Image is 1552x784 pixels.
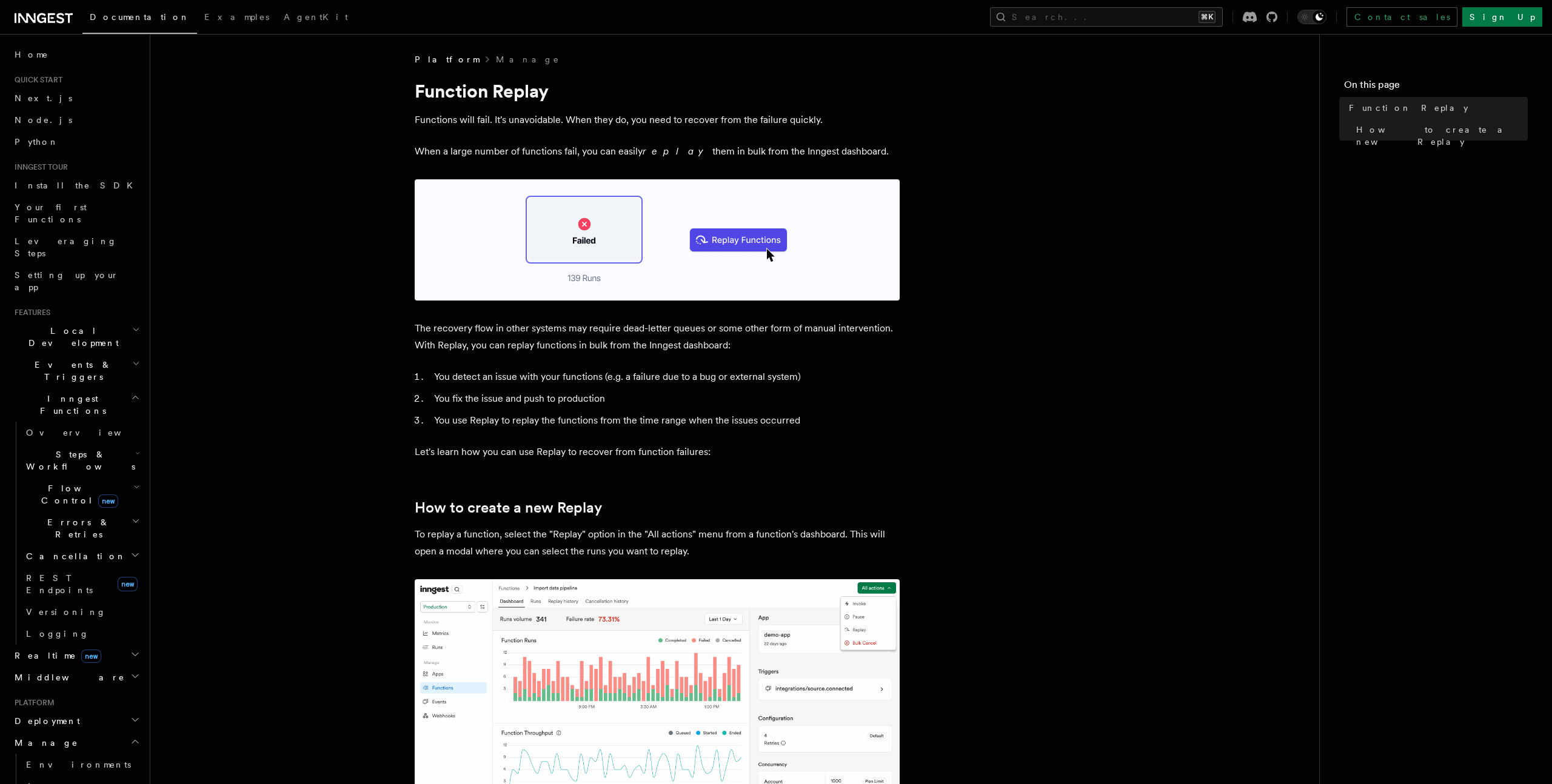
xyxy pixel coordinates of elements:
[430,412,900,429] li: You use Replay to replay the functions from the time range when the issues occurred
[15,270,119,292] span: Setting up your app
[415,80,900,102] h1: Function Replay
[21,550,126,562] span: Cancellation
[496,53,560,65] a: Manage
[10,666,142,688] button: Middleware
[10,710,142,732] button: Deployment
[21,545,142,567] button: Cancellation
[21,448,135,473] span: Steps & Workflows
[10,737,78,749] span: Manage
[415,320,900,354] p: The recovery flow in other systems may require dead-letter queues or some other form of manual in...
[10,75,62,85] span: Quick start
[10,325,132,349] span: Local Development
[15,202,87,224] span: Your first Functions
[10,131,142,153] a: Python
[10,320,142,354] button: Local Development
[21,601,142,623] a: Versioning
[10,354,142,388] button: Events & Triggers
[1351,119,1528,153] a: How to create a new Replay
[1356,124,1528,148] span: How to create a new Replay
[21,443,142,477] button: Steps & Workflows
[415,179,900,301] img: Relay graphic
[10,388,142,422] button: Inngest Functions
[10,44,142,65] a: Home
[26,629,89,639] span: Logging
[1344,97,1528,119] a: Function Replay
[10,422,142,645] div: Inngest Functions
[10,715,80,727] span: Deployment
[21,623,142,645] a: Logging
[90,12,190,22] span: Documentation
[10,359,132,383] span: Events & Triggers
[10,671,125,683] span: Middleware
[415,111,900,128] p: Functions will fail. It's unavoidable. When they do, you need to recover from the failure quickly.
[10,230,142,264] a: Leveraging Steps
[10,87,142,109] a: Next.js
[15,115,72,125] span: Node.js
[15,137,59,147] span: Python
[415,53,479,65] span: Platform
[81,649,101,663] span: new
[15,236,117,258] span: Leveraging Steps
[10,264,142,298] a: Setting up your app
[26,760,131,769] span: Environments
[10,393,131,417] span: Inngest Functions
[204,12,269,22] span: Examples
[15,181,140,190] span: Install the SDK
[415,143,900,160] p: When a large number of functions fail, you can easily them in bulk from the Inngest dashboard.
[1462,7,1542,27] a: Sign Up
[276,4,355,33] a: AgentKit
[98,494,118,508] span: new
[1199,11,1216,23] kbd: ⌘K
[643,145,712,157] em: replay
[82,4,197,34] a: Documentation
[430,368,900,385] li: You detect an issue with your functions (e.g. a failure due to a bug or external system)
[21,511,142,545] button: Errors & Retries
[10,308,50,317] span: Features
[15,93,72,103] span: Next.js
[10,196,142,230] a: Your first Functions
[10,649,101,662] span: Realtime
[197,4,276,33] a: Examples
[10,645,142,666] button: Realtimenew
[21,422,142,443] a: Overview
[415,499,602,516] a: How to create a new Replay
[1297,10,1326,24] button: Toggle dark mode
[21,477,142,511] button: Flow Controlnew
[10,732,142,754] button: Manage
[284,12,348,22] span: AgentKit
[26,607,106,617] span: Versioning
[1344,78,1528,97] h4: On this page
[415,526,900,560] p: To replay a function, select the "Replay" option in the "All actions" menu from a function's dash...
[26,573,93,595] span: REST Endpoints
[1346,7,1457,27] a: Contact sales
[430,390,900,407] li: You fix the issue and push to production
[21,754,142,776] a: Environments
[26,428,151,437] span: Overview
[10,698,55,708] span: Platform
[1349,102,1468,114] span: Function Replay
[15,48,48,61] span: Home
[10,174,142,196] a: Install the SDK
[21,567,142,601] a: REST Endpointsnew
[10,109,142,131] a: Node.js
[10,162,68,172] span: Inngest tour
[21,482,133,507] span: Flow Control
[118,577,138,591] span: new
[21,516,132,540] span: Errors & Retries
[990,7,1223,27] button: Search...⌘K
[415,443,900,460] p: Let's learn how you can use Replay to recover from function failures:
